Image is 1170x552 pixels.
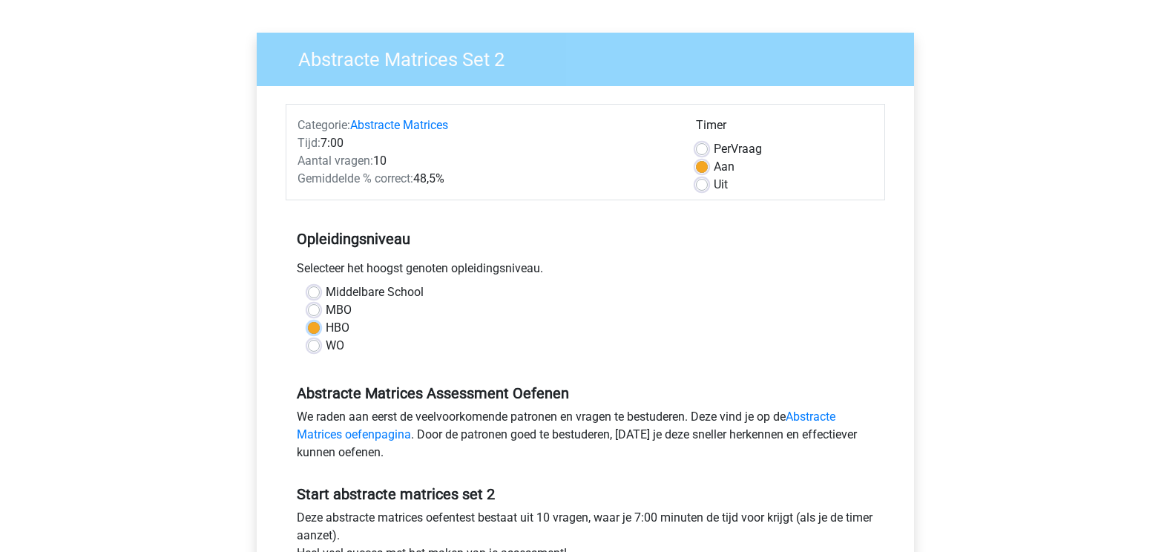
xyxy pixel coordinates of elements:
span: Tijd: [298,136,321,150]
label: WO [326,337,344,355]
label: Aan [714,158,734,176]
div: 10 [286,152,685,170]
span: Gemiddelde % correct: [298,171,413,185]
div: We raden aan eerst de veelvoorkomende patronen en vragen te bestuderen. Deze vind je op de . Door... [286,408,885,467]
div: 48,5% [286,170,685,188]
div: 7:00 [286,134,685,152]
span: Per [714,142,731,156]
label: MBO [326,301,352,319]
h3: Abstracte Matrices Set 2 [280,42,903,71]
div: Timer [696,116,873,140]
h5: Abstracte Matrices Assessment Oefenen [297,384,874,402]
label: Uit [714,176,728,194]
div: Selecteer het hoogst genoten opleidingsniveau. [286,260,885,283]
label: Vraag [714,140,762,158]
label: HBO [326,319,349,337]
span: Aantal vragen: [298,154,373,168]
label: Middelbare School [326,283,424,301]
h5: Start abstracte matrices set 2 [297,485,874,503]
h5: Opleidingsniveau [297,224,874,254]
span: Categorie: [298,118,350,132]
a: Abstracte Matrices [350,118,448,132]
